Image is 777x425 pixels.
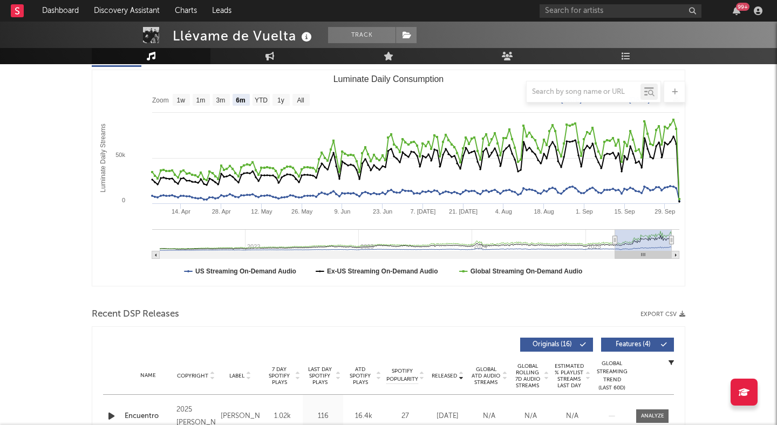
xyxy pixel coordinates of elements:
button: Originals(16) [520,338,593,352]
span: Originals ( 16 ) [527,341,577,348]
text: 14. Apr [172,208,190,215]
text: Global Streaming On-Demand Audio [471,268,583,275]
span: Global ATD Audio Streams [471,366,501,386]
text: 0 [122,197,125,203]
text: 50k [115,152,125,158]
div: [DATE] [430,411,466,422]
span: Recent DSP Releases [92,308,179,321]
span: Copyright [177,373,208,379]
text: 28. Apr [212,208,231,215]
button: Export CSV [640,311,685,318]
text: 23. Jun [373,208,392,215]
span: 7 Day Spotify Plays [265,366,294,386]
div: Name [125,372,171,380]
text: 15. Sep [615,208,635,215]
div: 27 [386,411,424,422]
div: N/A [513,411,549,422]
button: Features(4) [601,338,674,352]
div: 16.4k [346,411,381,422]
span: Last Day Spotify Plays [305,366,334,386]
div: 116 [305,411,340,422]
span: Label [229,373,244,379]
text: Luminate Daily Consumption [333,74,444,84]
button: Track [328,27,396,43]
span: Estimated % Playlist Streams Last Day [554,363,584,389]
text: Luminate Daily Streams [99,124,107,192]
text: Ex-US Streaming On-Demand Audio [327,268,438,275]
text: 7. [DATE] [410,208,435,215]
svg: Luminate Daily Consumption [92,70,685,286]
div: 1.02k [265,411,300,422]
text: 29. Sep [655,208,675,215]
text: 26. May [291,208,313,215]
text: 18. Aug [534,208,554,215]
div: Llévame de Vuelta [173,27,315,45]
span: Spotify Popularity [386,367,418,383]
div: 99 + [736,3,749,11]
text: 1. Sep [576,208,593,215]
button: 99+ [733,6,740,15]
span: Global Rolling 7D Audio Streams [513,363,542,389]
div: N/A [471,411,507,422]
text: 9. Jun [334,208,350,215]
div: N/A [554,411,590,422]
span: Released [432,373,457,379]
span: ATD Spotify Plays [346,366,374,386]
div: Global Streaming Trend (Last 60D) [596,360,628,392]
text: 12. May [251,208,272,215]
text: 21. [DATE] [449,208,478,215]
a: Encuentro [125,411,171,422]
span: Features ( 4 ) [608,341,658,348]
text: 4. Aug [495,208,512,215]
input: Search by song name or URL [527,88,640,97]
div: [PERSON_NAME] [221,410,260,423]
text: US Streaming On-Demand Audio [195,268,296,275]
input: Search for artists [540,4,701,18]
